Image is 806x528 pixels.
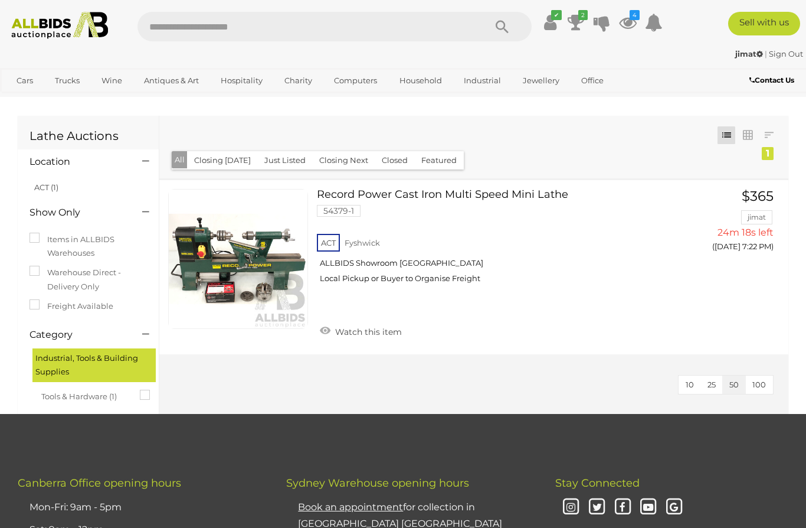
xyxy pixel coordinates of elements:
span: 25 [707,380,716,389]
h4: Category [30,330,124,340]
a: Cars [9,71,41,90]
button: Closed [375,151,415,170]
i: ✔ [551,10,562,20]
a: Sports [9,90,48,110]
a: 2 [567,12,585,33]
button: Just Listed [257,151,313,170]
a: Industrial [456,71,509,90]
i: Google [664,497,684,518]
li: Mon-Fri: 9am - 5pm [27,496,257,519]
button: 10 [679,376,701,394]
label: Freight Available [30,299,113,313]
img: Allbids.com.au [6,12,113,39]
u: Book an appointment [298,501,403,513]
i: 2 [578,10,588,20]
a: 4 [619,12,637,33]
button: 25 [700,376,723,394]
button: Closing [DATE] [187,151,258,170]
button: 50 [722,376,746,394]
a: Computers [326,71,385,90]
a: Contact Us [749,74,797,87]
a: Charity [277,71,320,90]
a: Office [574,71,611,90]
label: Items in ALLBIDS Warehouses [30,233,147,260]
span: Tools & Hardware (1) [41,387,130,403]
button: Search [473,12,532,41]
h1: Lathe Auctions [30,129,147,142]
a: Trucks [47,71,87,90]
a: Sell with us [728,12,800,35]
div: 1 [762,147,774,160]
button: All [172,151,188,168]
h4: Location [30,157,124,167]
a: ✔ [541,12,559,33]
button: Closing Next [312,151,375,170]
span: $365 [742,188,774,204]
b: Contact Us [749,76,794,84]
span: Sydney Warehouse opening hours [286,477,469,490]
h4: Show Only [30,207,124,218]
span: 50 [729,380,739,389]
i: Twitter [587,497,607,518]
button: Featured [414,151,464,170]
label: Warehouse Direct - Delivery Only [30,266,147,294]
i: Instagram [561,497,582,518]
a: $365 jimat 24m 18s left ([DATE] 7:22 PM) [692,189,776,258]
span: | [765,49,767,58]
button: 100 [745,376,773,394]
span: Stay Connected [555,477,640,490]
i: 4 [630,10,640,20]
a: Record Power Cast Iron Multi Speed Mini Lathe 54379-1 ACT Fyshwick ALLBIDS Showroom [GEOGRAPHIC_D... [326,189,675,292]
strong: jimat [735,49,763,58]
span: 10 [686,380,694,389]
a: Sign Out [769,49,803,58]
a: Wine [94,71,130,90]
i: Facebook [612,497,633,518]
a: [GEOGRAPHIC_DATA] [55,90,154,110]
span: 100 [752,380,766,389]
a: ACT (1) [34,182,58,192]
a: Watch this item [317,322,405,340]
a: jimat [735,49,765,58]
i: Youtube [638,497,659,518]
a: Jewellery [515,71,567,90]
span: Watch this item [332,327,402,337]
a: Antiques & Art [136,71,207,90]
div: Industrial, Tools & Building Supplies [32,348,156,382]
a: Household [392,71,450,90]
span: Canberra Office opening hours [18,477,181,490]
a: Hospitality [213,71,270,90]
